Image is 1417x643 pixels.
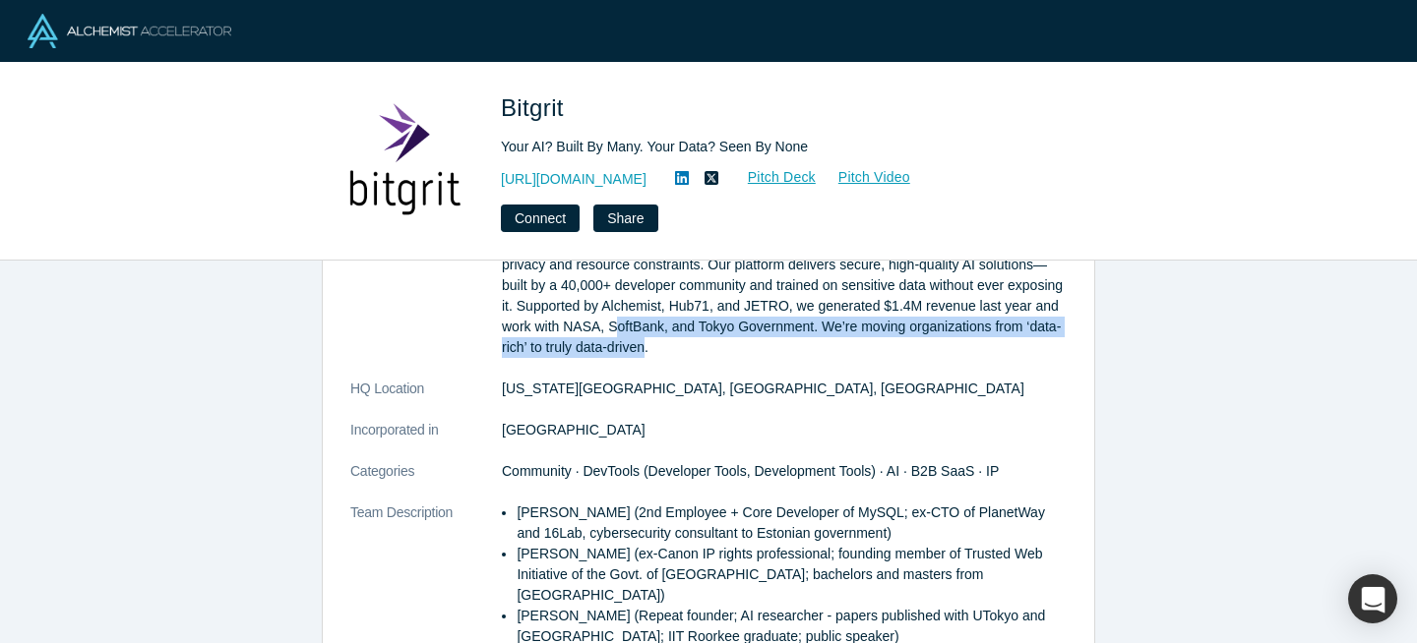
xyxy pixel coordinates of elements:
[350,420,502,461] dt: Incorporated in
[593,205,657,232] button: Share
[817,166,911,189] a: Pitch Video
[517,544,1067,606] p: [PERSON_NAME] (ex-Canon IP rights professional; founding member of Trusted Web Initiative of the ...
[502,463,999,479] span: Community · DevTools (Developer Tools, Development Tools) · AI · B2B SaaS · IP
[502,234,1067,358] p: Mission-critical organizations are drowning in data but starved for actionable AI, blocked by pri...
[350,234,502,379] dt: Description
[501,205,580,232] button: Connect
[501,94,571,121] span: Bitgrit
[502,420,1067,440] dd: [GEOGRAPHIC_DATA]
[726,166,817,189] a: Pitch Deck
[350,379,502,420] dt: HQ Location
[350,461,502,502] dt: Categories
[502,379,1067,399] dd: [US_STATE][GEOGRAPHIC_DATA], [GEOGRAPHIC_DATA], [GEOGRAPHIC_DATA]
[501,137,1052,157] div: Your AI? Built By Many. Your Data? Seen By None
[336,90,473,228] img: Bitgrit's Logo
[517,502,1067,544] p: [PERSON_NAME] (2nd Employee + Core Developer of MySQL; ex-CTO of PlanetWay and 16Lab, cybersecuri...
[28,14,231,48] img: Alchemist Logo
[501,169,647,190] a: [URL][DOMAIN_NAME]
